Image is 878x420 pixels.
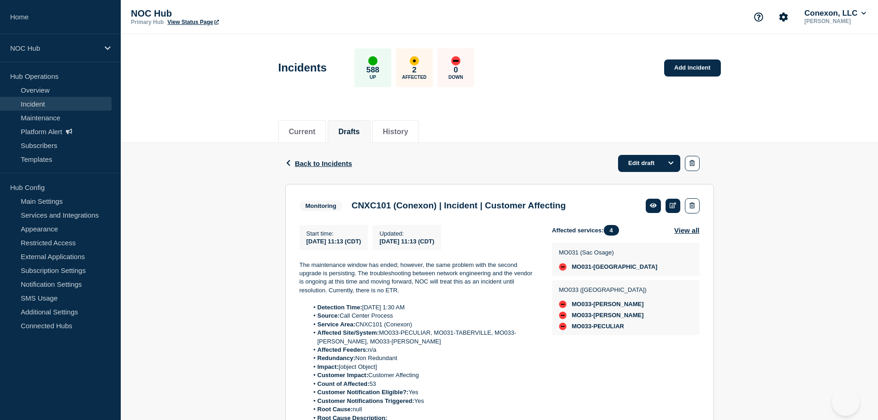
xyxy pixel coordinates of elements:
li: Yes [308,397,537,405]
div: down [559,301,566,308]
a: Add incident [664,59,721,77]
button: Options [662,155,680,172]
p: The maintenance window has ended; however, the same problem with the second upgrade is persisting... [300,261,537,295]
p: Affected [402,75,426,80]
p: Updated : [379,230,434,237]
p: Up [370,75,376,80]
strong: Customer Notification Eligible?: [318,389,409,396]
p: NOC Hub [131,8,315,19]
li: [object Object] [308,363,537,371]
span: MO033-PECULIAR [572,323,624,330]
strong: Affected Feeders: [318,346,368,353]
button: Drafts [338,128,359,136]
strong: Service Area: [318,321,356,328]
p: 588 [366,65,379,75]
p: 0 [454,65,458,75]
button: Current [289,128,316,136]
strong: Affected Site/System: [318,329,379,336]
strong: Impact: [318,363,339,370]
li: 53 [308,380,537,388]
h1: Incidents [278,61,327,74]
a: View Status Page [167,19,218,25]
p: [PERSON_NAME] [802,18,868,24]
strong: Root Cause: [318,406,353,413]
p: MO033 ([GEOGRAPHIC_DATA]) [559,286,647,293]
li: MO033-PECULIAR, MO031-TABERVILLE, MO033-[PERSON_NAME], MO033-[PERSON_NAME] [308,329,537,346]
button: View all [674,225,700,236]
li: n/a [308,346,537,354]
button: Back to Incidents [285,160,352,167]
span: MO031-[GEOGRAPHIC_DATA] [572,263,658,271]
p: Primary Hub [131,19,164,25]
p: NOC Hub [10,44,99,52]
a: Edit draft [618,155,680,172]
span: Monitoring [300,201,342,211]
li: Non Redundant [308,354,537,362]
button: History [383,128,408,136]
div: affected [410,56,419,65]
div: [DATE] 11:13 (CDT) [379,237,434,245]
li: [DATE] 1:30 AM [308,303,537,312]
button: Support [749,7,768,27]
p: Start time : [306,230,361,237]
div: down [559,263,566,271]
li: Call Center Process [308,312,537,320]
strong: Customer Notifications Triggered: [318,397,414,404]
iframe: Help Scout Beacon - Open [832,388,860,416]
strong: Detection Time: [318,304,362,311]
span: MO033-[PERSON_NAME] [572,301,644,308]
button: Conexon, LLC [802,9,868,18]
p: Down [448,75,463,80]
strong: Redundancy: [318,355,355,361]
li: CNXC101 (Conexon) [308,320,537,329]
strong: Count of Affected: [318,380,370,387]
div: up [368,56,377,65]
li: Customer Affecting [308,371,537,379]
p: MO031 (Sac Osage) [559,249,658,256]
span: Back to Incidents [295,160,352,167]
div: down [451,56,460,65]
div: down [559,312,566,319]
span: 4 [604,225,619,236]
li: Yes [308,388,537,396]
strong: Source: [318,312,340,319]
span: [DATE] 11:13 (CDT) [306,238,361,245]
li: null [308,405,537,414]
button: Account settings [774,7,793,27]
span: Affected services: [552,225,624,236]
div: down [559,323,566,330]
p: 2 [412,65,416,75]
span: MO033-[PERSON_NAME] [572,312,644,319]
strong: Customer Impact: [318,372,369,379]
h3: CNXC101 (Conexon) | Incident | Customer Affecting [352,201,566,211]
